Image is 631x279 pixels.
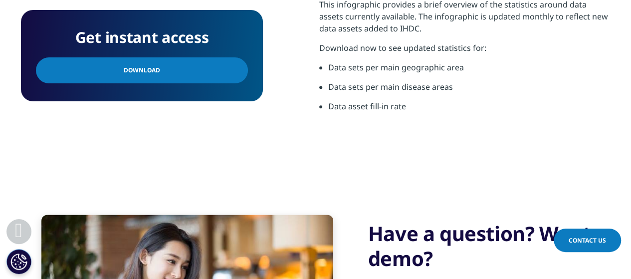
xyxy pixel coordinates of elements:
button: Cookie Settings [6,249,31,274]
li: Data asset fill-in rate [328,100,610,120]
li: Data sets per main geographic area [328,61,610,81]
span: Contact Us [569,236,606,245]
p: Download now to see updated statistics for: [319,42,610,61]
span: Download [124,65,160,76]
h3: Have a question? Want a demo? [368,221,610,271]
a: Download [36,57,248,83]
h4: Get instant access [36,25,248,50]
a: Contact Us [554,229,621,252]
li: Data sets per main disease areas [328,81,610,100]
